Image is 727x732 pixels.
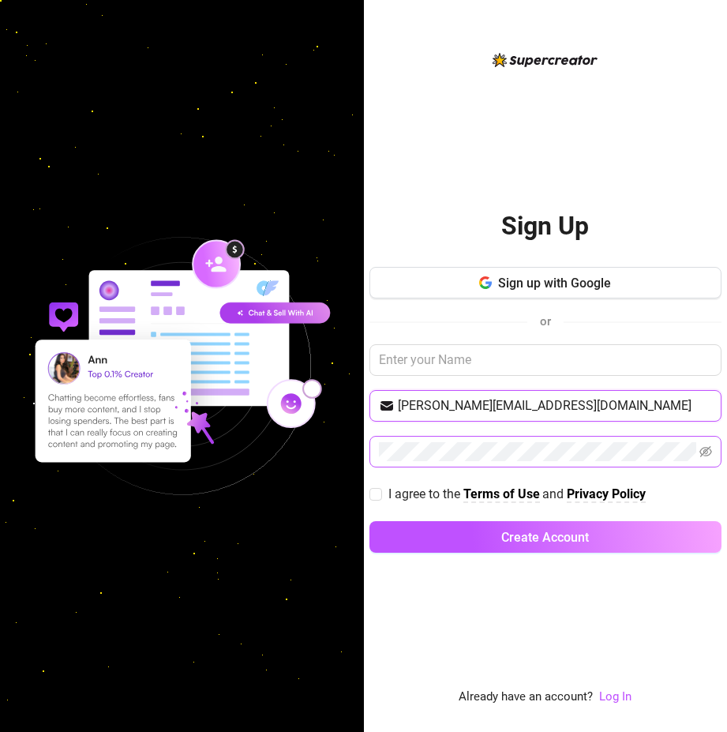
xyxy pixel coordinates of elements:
span: and [542,486,567,501]
a: Terms of Use [463,486,540,503]
a: Log In [599,689,631,704]
strong: Terms of Use [463,486,540,501]
strong: Privacy Policy [567,486,646,501]
input: Enter your Name [369,344,721,376]
button: Sign up with Google [369,267,721,298]
span: Create Account [501,530,589,545]
h2: Sign Up [501,210,589,242]
button: Create Account [369,521,721,553]
span: eye-invisible [699,445,712,458]
span: Sign up with Google [498,276,611,291]
a: Log In [599,688,631,707]
span: Already have an account? [459,688,593,707]
a: Privacy Policy [567,486,646,503]
img: logo-BBDzfeDw.svg [493,53,598,67]
input: Your email [398,396,712,415]
span: I agree to the [388,486,463,501]
span: or [540,314,551,328]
